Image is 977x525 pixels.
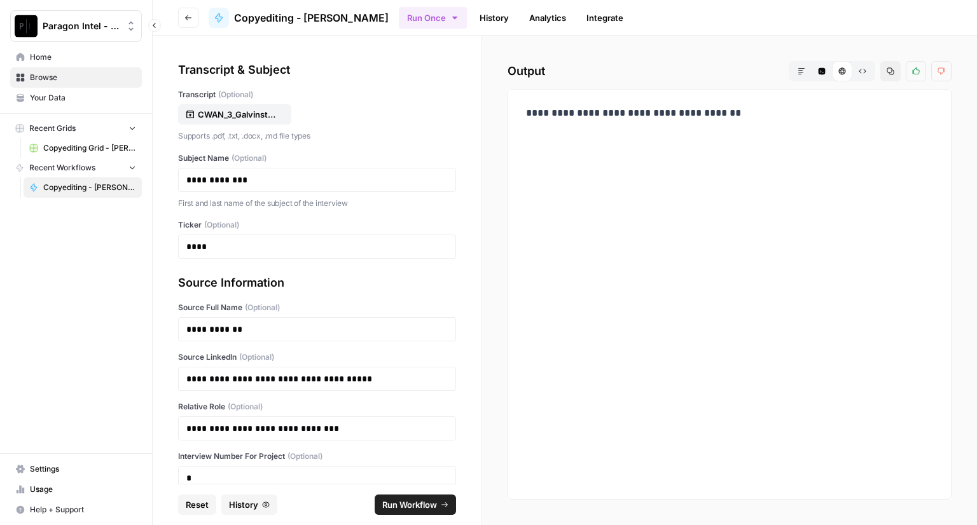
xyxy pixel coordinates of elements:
[30,92,136,104] span: Your Data
[10,158,142,177] button: Recent Workflows
[218,89,253,100] span: (Optional)
[43,20,120,32] span: Paragon Intel - Copyediting
[228,401,263,412] span: (Optional)
[29,162,95,174] span: Recent Workflows
[221,494,277,515] button: History
[239,351,274,363] span: (Optional)
[10,47,142,67] a: Home
[209,8,389,28] a: Copyediting - [PERSON_NAME]
[178,197,456,210] p: First and last name of the subject of the interview
[178,89,456,100] label: Transcript
[10,10,142,42] button: Workspace: Paragon Intel - Copyediting
[10,67,142,88] a: Browse
[10,459,142,479] a: Settings
[30,72,136,83] span: Browse
[508,61,952,81] h2: Output
[43,182,136,193] span: Copyediting - [PERSON_NAME]
[178,153,456,164] label: Subject Name
[522,8,574,28] a: Analytics
[10,500,142,520] button: Help + Support
[198,108,279,121] p: CWAN_3_Galvinston.docx
[10,88,142,108] a: Your Data
[186,498,209,511] span: Reset
[10,119,142,138] button: Recent Grids
[43,142,136,154] span: Copyediting Grid - [PERSON_NAME]
[30,504,136,515] span: Help + Support
[234,10,389,25] span: Copyediting - [PERSON_NAME]
[288,451,322,462] span: (Optional)
[30,51,136,63] span: Home
[204,219,239,231] span: (Optional)
[178,104,291,125] button: CWAN_3_Galvinston.docx
[375,494,456,515] button: Run Workflow
[178,302,456,313] label: Source Full Name
[178,451,456,462] label: Interview Number For Project
[229,498,258,511] span: History
[178,219,456,231] label: Ticker
[30,484,136,495] span: Usage
[24,138,142,158] a: Copyediting Grid - [PERSON_NAME]
[15,15,38,37] img: Paragon Intel - Copyediting Logo
[178,401,456,412] label: Relative Role
[399,7,467,29] button: Run Once
[178,494,216,515] button: Reset
[24,177,142,198] a: Copyediting - [PERSON_NAME]
[178,274,456,292] div: Source Information
[10,479,142,500] a: Usage
[30,463,136,475] span: Settings
[178,61,456,79] div: Transcript & Subject
[245,302,280,313] span: (Optional)
[232,153,267,164] span: (Optional)
[382,498,437,511] span: Run Workflow
[579,8,631,28] a: Integrate
[178,130,456,142] p: Supports .pdf, .txt, .docx, .md file types
[178,351,456,363] label: Source LinkedIn
[472,8,516,28] a: History
[29,123,76,134] span: Recent Grids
